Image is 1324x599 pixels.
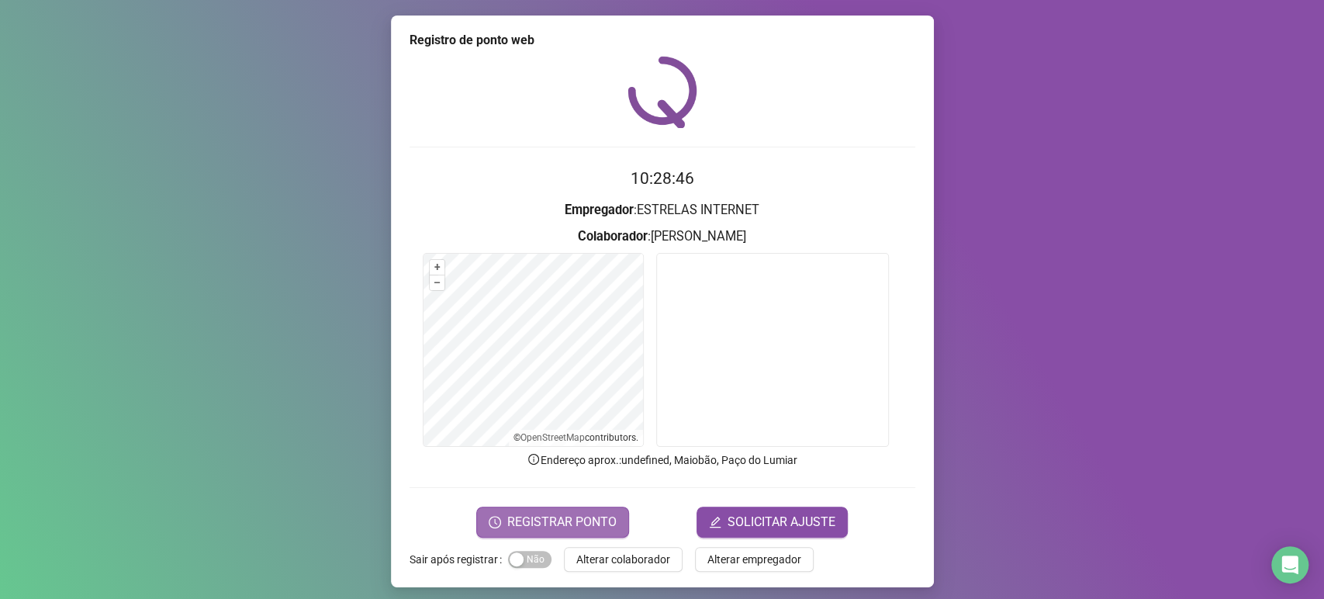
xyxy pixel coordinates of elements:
h3: : ESTRELAS INTERNET [410,200,915,220]
button: Alterar colaborador [564,547,683,572]
div: Open Intercom Messenger [1271,546,1308,583]
strong: Colaborador [578,229,648,244]
strong: Empregador [565,203,634,217]
p: Endereço aprox. : undefined, Maiobão, Paço do Lumiar [410,452,915,469]
li: © contributors. [513,432,638,443]
time: 10:28:46 [631,169,694,188]
button: + [430,260,444,275]
a: OpenStreetMap [520,432,585,443]
label: Sair após registrar [410,547,508,572]
img: QRPoint [627,56,697,128]
div: Registro de ponto web [410,31,915,50]
span: clock-circle [489,516,501,528]
button: REGISTRAR PONTO [476,507,629,538]
button: Alterar empregador [695,547,814,572]
span: SOLICITAR AJUSTE [728,513,835,531]
span: REGISTRAR PONTO [507,513,617,531]
span: Alterar empregador [707,551,801,568]
span: Alterar colaborador [576,551,670,568]
h3: : [PERSON_NAME] [410,227,915,247]
span: edit [709,516,721,528]
button: editSOLICITAR AJUSTE [697,507,848,538]
button: – [430,275,444,290]
span: info-circle [527,452,541,466]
